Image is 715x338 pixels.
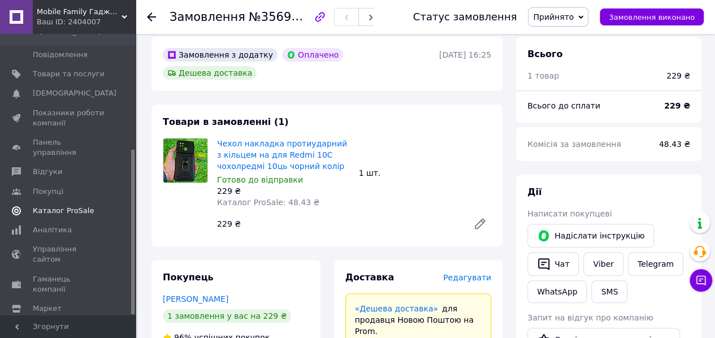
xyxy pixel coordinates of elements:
[527,187,541,197] span: Дії
[527,49,562,59] span: Всього
[345,272,395,283] span: Доставка
[37,17,136,27] div: Ваш ID: 2404007
[163,294,228,304] a: [PERSON_NAME]
[355,304,438,313] a: «Дешева доставка»
[664,101,690,110] b: 229 ₴
[527,252,579,276] button: Чат
[163,116,289,127] span: Товари в замовленні (1)
[163,48,278,62] div: Замовлення з додатку
[33,69,105,79] span: Товари та послуги
[469,213,491,235] a: Редагувати
[213,216,464,232] div: 229 ₴
[659,140,690,149] span: 48.43 ₴
[527,71,559,80] span: 1 товар
[413,11,517,23] div: Статус замовлення
[170,10,245,24] span: Замовлення
[527,313,653,322] span: Запит на відгук про компанію
[527,280,587,303] a: WhatsApp
[163,138,207,183] img: Чехол накладка протиударний з кільцем на для Redmi 10C чохолредмі 10ць чорний колір
[443,273,491,282] span: Редагувати
[217,139,347,171] a: Чехол накладка протиударний з кільцем на для Redmi 10C чохолредмі 10ць чорний колір
[33,167,62,177] span: Відгуки
[249,10,329,24] span: №356906872
[37,7,122,17] span: Mobile Family Гаджети живуть з нами
[217,175,303,184] span: Готово до відправки
[33,50,88,60] span: Повідомлення
[33,88,116,98] span: [DEMOGRAPHIC_DATA]
[33,108,105,128] span: Показники роботи компанії
[527,101,600,110] span: Всього до сплати
[527,140,621,149] span: Комісія за замовлення
[217,185,350,197] div: 229 ₴
[666,70,690,81] div: 229 ₴
[163,66,257,80] div: Дешева доставка
[690,269,712,292] button: Чат з покупцем
[527,224,654,248] button: Надіслати інструкцію
[33,274,105,294] span: Гаманець компанії
[354,165,496,181] div: 1 шт.
[583,252,623,276] a: Viber
[609,13,695,21] span: Замовлення виконано
[33,187,63,197] span: Покупці
[600,8,704,25] button: Замовлення виконано
[147,11,156,23] div: Повернутися назад
[533,12,574,21] span: Прийнято
[527,209,612,218] span: Написати покупцеві
[33,137,105,158] span: Панель управління
[33,225,72,235] span: Аналітика
[163,309,291,323] div: 1 замовлення у вас на 229 ₴
[282,48,343,62] div: Оплачено
[163,272,214,283] span: Покупець
[33,304,62,314] span: Маркет
[355,303,482,337] div: для продавця Новою Поштою на Prom.
[33,206,94,216] span: Каталог ProSale
[628,252,683,276] a: Telegram
[439,50,491,59] time: [DATE] 16:25
[33,244,105,265] span: Управління сайтом
[217,198,319,207] span: Каталог ProSale: 48.43 ₴
[591,280,627,303] button: SMS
